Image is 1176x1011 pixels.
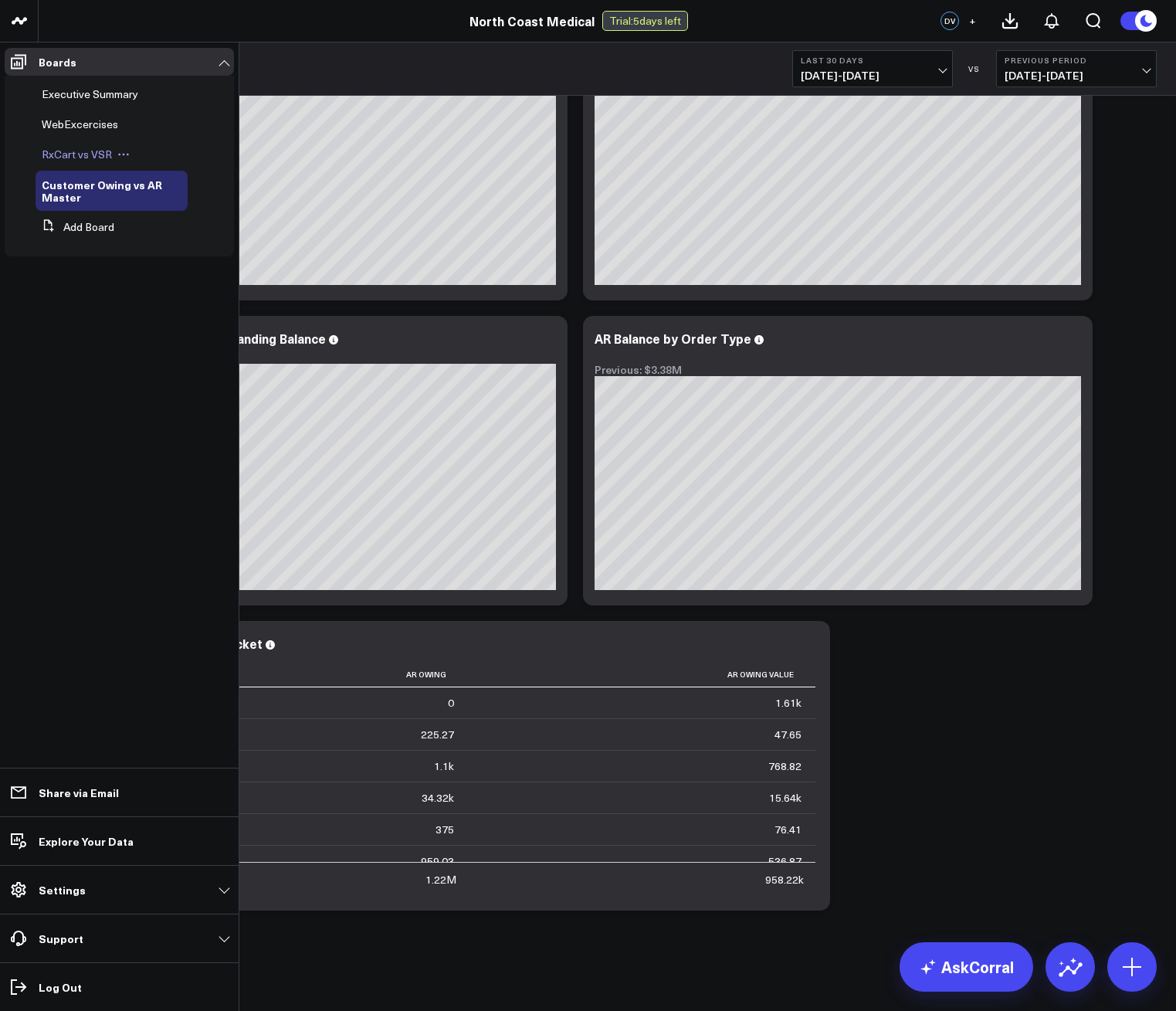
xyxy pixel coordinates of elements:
a: AskCorral [900,942,1033,992]
div: Previous: $3.38M [595,364,1081,376]
div: AR Balance by Order Type [595,330,751,347]
div: 768.82 [768,758,802,774]
button: Last 30 Days[DATE]-[DATE] [792,50,953,87]
div: 1.1k [434,758,454,774]
span: + [969,15,976,26]
a: North Coast Medical [469,12,595,29]
span: RxCart vs VSR [42,147,112,161]
b: Previous Period [1005,56,1148,65]
span: WebExcercises [42,117,118,131]
a: Customer Owing vs AR Master [42,178,169,203]
div: 1.22M [425,872,456,887]
a: WebExcercises [42,118,118,131]
button: Add Board [36,213,114,241]
button: Previous Period[DATE]-[DATE] [996,50,1157,87]
div: 15.64k [769,790,802,806]
div: Trial: 5 days left [602,11,688,31]
b: Last 30 Days [801,56,944,65]
a: RxCart vs VSR [42,148,112,161]
div: 47.65 [774,727,802,742]
p: Log Out [39,981,82,993]
div: 1.61k [775,695,802,711]
p: Explore Your Data [39,835,134,847]
p: Support [39,932,83,945]
a: Executive Summary [42,88,138,100]
div: VS [961,64,988,73]
span: Customer Owing vs AR Master [42,177,162,205]
div: 0 [448,695,454,711]
p: Share via Email [39,786,119,799]
p: Boards [39,56,76,68]
a: Log Out [5,973,234,1001]
div: 536.87 [768,853,802,869]
div: 76.41 [774,822,802,837]
p: Settings [39,884,86,896]
button: + [963,12,981,30]
span: [DATE] - [DATE] [1005,70,1148,82]
div: 959.03 [421,853,454,869]
span: Executive Summary [42,87,138,101]
div: DV [940,12,959,30]
div: 34.32k [422,790,454,806]
div: 225.27 [421,727,454,742]
th: Ar Owing [224,662,468,687]
div: 375 [435,822,454,837]
div: 958.22k [765,872,804,887]
span: [DATE] - [DATE] [801,70,944,82]
th: Ar Owing Value [468,662,815,687]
